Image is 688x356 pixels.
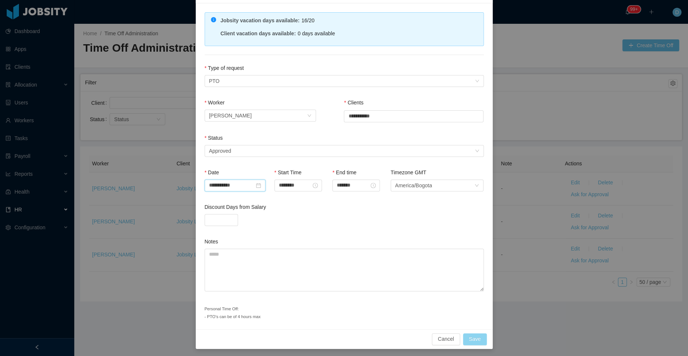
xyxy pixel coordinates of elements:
i: icon: down [475,183,479,188]
label: Start Time [274,169,301,175]
div: Approved [209,145,231,156]
button: Cancel [432,333,460,345]
input: Discount Days from Salary [205,214,238,226]
label: End time [332,169,356,175]
strong: Client vacation days available : [221,30,296,36]
span: 0 days available [298,30,335,36]
i: icon: info-circle [211,17,216,22]
label: Date [205,169,219,175]
label: Worker [205,100,225,106]
i: icon: clock-circle [371,183,376,189]
label: Timezone GMT [391,169,426,175]
button: Save [463,333,487,345]
strong: Jobsity vacation days available : [221,17,300,23]
div: PTO [209,75,220,87]
textarea: Notes [205,249,484,291]
div: America/Bogota [395,180,432,191]
input: End time [332,179,380,191]
small: Personal Time Off: - PTO's can be of 4 hours max [205,307,261,319]
label: Discount Days from Salary [205,204,266,210]
label: Type of request [205,65,244,71]
label: Status [205,135,223,141]
div: Patricia Ponce [209,110,252,121]
span: 16/20 [301,17,314,23]
label: Notes [205,239,218,245]
i: icon: clock-circle [313,183,318,189]
input: Start Time [274,179,322,191]
label: Clients [344,100,363,106]
i: icon: calendar [256,183,261,188]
